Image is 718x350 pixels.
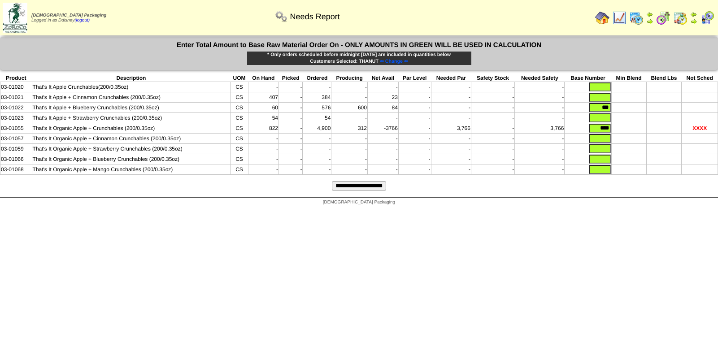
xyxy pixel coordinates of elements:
[367,82,398,92] td: -
[515,92,565,103] td: -
[231,103,248,113] td: CS
[367,103,398,113] td: 84
[398,164,431,175] td: -
[471,144,514,154] td: -
[471,154,514,164] td: -
[431,74,471,82] th: Needed Par
[367,113,398,123] td: -
[248,123,278,134] td: 822
[331,82,368,92] td: -
[471,82,514,92] td: -
[331,144,368,154] td: -
[231,134,248,144] td: CS
[0,103,32,113] td: 03-01022
[367,164,398,175] td: -
[231,154,248,164] td: CS
[0,144,32,154] td: 03-01059
[331,74,368,82] th: Producing
[248,164,278,175] td: -
[0,134,32,144] td: 03-01057
[248,113,278,123] td: 54
[398,82,431,92] td: -
[0,74,32,82] th: Product
[248,134,278,144] td: -
[398,123,431,134] td: -
[248,144,278,154] td: -
[278,154,302,164] td: -
[611,74,646,82] th: Min Blend
[656,11,670,25] img: calendarblend.gif
[515,82,565,92] td: -
[398,134,431,144] td: -
[32,164,231,175] td: That's It Organic Apple + Mango Crunchables (200/0.35oz)
[231,144,248,154] td: CS
[471,134,514,144] td: -
[515,113,565,123] td: -
[303,74,331,82] th: Ordered
[231,164,248,175] td: CS
[0,154,32,164] td: 03-01066
[398,144,431,154] td: -
[690,18,697,25] img: arrowright.gif
[367,123,398,134] td: -3766
[515,134,565,144] td: -
[331,92,368,103] td: -
[565,74,611,82] th: Base Number
[515,103,565,113] td: -
[646,74,682,82] th: Blend Lbs
[471,164,514,175] td: -
[515,123,565,134] td: 3,766
[303,144,331,154] td: -
[380,59,408,64] span: ⇐ Change ⇐
[398,74,431,82] th: Par Level
[248,154,278,164] td: -
[431,154,471,164] td: -
[331,113,368,123] td: -
[471,92,514,103] td: -
[471,113,514,123] td: -
[32,92,231,103] td: That's It Apple + Cinnamon Crunchables (200/0.35oz)
[231,82,248,92] td: CS
[595,11,609,25] img: home.gif
[646,11,653,18] img: arrowleft.gif
[303,134,331,144] td: -
[278,103,302,113] td: -
[331,123,368,134] td: 312
[690,11,697,18] img: arrowleft.gif
[231,74,248,82] th: UOM
[303,113,331,123] td: 54
[278,123,302,134] td: -
[32,82,231,92] td: That's It Apple Crunchables(200/0.35oz)
[471,103,514,113] td: -
[278,74,302,82] th: Picked
[515,74,565,82] th: Needed Safety
[515,164,565,175] td: -
[290,12,340,22] span: Needs Report
[515,144,565,154] td: -
[32,123,231,134] td: That's It Organic Apple + Crunchables (200/0.35oz)
[303,82,331,92] td: -
[431,134,471,144] td: -
[646,18,653,25] img: arrowright.gif
[3,3,27,33] img: zoroco-logo-small.webp
[231,92,248,103] td: CS
[431,103,471,113] td: -
[32,144,231,154] td: That's It Organic Apple + Strawberry Crunchables (200/0.35oz)
[0,164,32,175] td: 03-01068
[303,123,331,134] td: 4,900
[431,164,471,175] td: -
[367,92,398,103] td: 23
[32,134,231,144] td: That's It Organic Apple + Cinnamon Crunchables (200/0.35oz)
[0,123,32,134] td: 03-01055
[303,154,331,164] td: -
[323,200,395,205] span: [DEMOGRAPHIC_DATA] Packaging
[398,113,431,123] td: -
[32,74,231,82] th: Description
[248,74,278,82] th: On Hand
[248,92,278,103] td: 407
[274,9,288,24] img: workflow.png
[398,103,431,113] td: -
[303,92,331,103] td: 384
[331,164,368,175] td: -
[367,154,398,164] td: -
